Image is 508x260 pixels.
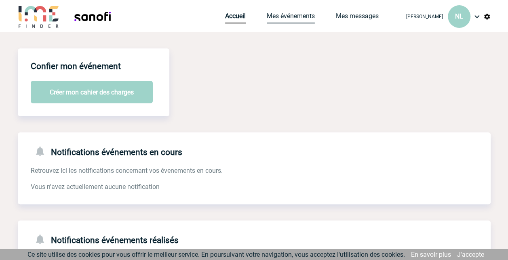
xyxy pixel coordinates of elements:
[31,233,179,245] h4: Notifications événements réalisés
[336,12,379,23] a: Mes messages
[455,13,463,20] span: NL
[225,12,246,23] a: Accueil
[34,145,51,157] img: notifications-24-px-g.png
[18,5,60,28] img: IME-Finder
[31,145,182,157] h4: Notifications événements en cours
[411,251,451,258] a: En savoir plus
[457,251,484,258] a: J'accepte
[27,251,405,258] span: Ce site utilise des cookies pour vous offrir le meilleur service. En poursuivant votre navigation...
[31,183,160,191] span: Vous n'avez actuellement aucune notification
[34,233,51,245] img: notifications-24-px-g.png
[31,167,223,174] span: Retrouvez ici les notifications concernant vos évenements en cours.
[406,14,443,19] span: [PERSON_NAME]
[31,61,121,71] h4: Confier mon événement
[31,81,153,103] button: Créer mon cahier des charges
[267,12,315,23] a: Mes événements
